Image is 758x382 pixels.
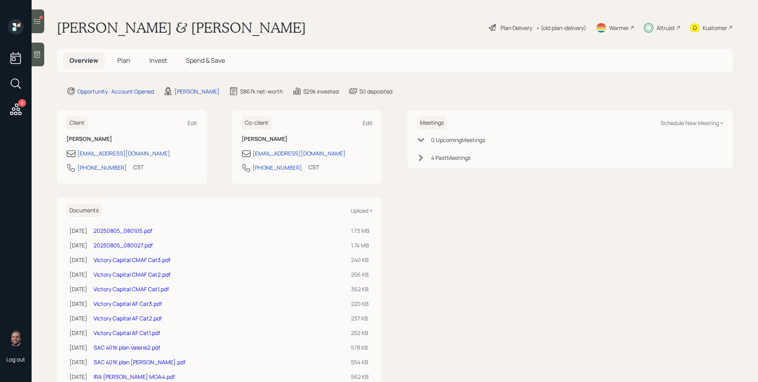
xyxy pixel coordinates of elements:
[77,87,154,95] div: Opportunity · Account Opened
[351,358,370,366] div: 554 KB
[94,271,171,278] a: Victory Capital CMAF Cat2.pdf
[253,163,302,172] div: [PHONE_NUMBER]
[359,87,392,95] div: $0 deposited
[69,241,87,249] div: [DATE]
[66,204,102,217] h6: Documents
[94,344,160,351] a: SAC 401K plan Valerie2.pdf
[69,343,87,352] div: [DATE]
[94,315,162,322] a: Victory Capital AF Cat2.pdf
[117,56,130,65] span: Plan
[351,285,370,293] div: 362 KB
[69,329,87,337] div: [DATE]
[69,227,87,235] div: [DATE]
[351,329,370,337] div: 252 KB
[94,285,169,293] a: Victory Capital CMAF Cat1.pdf
[363,119,373,127] div: Edit
[69,300,87,308] div: [DATE]
[351,270,370,279] div: 256 KB
[351,314,370,322] div: 237 KB
[242,136,373,142] h6: [PERSON_NAME]
[69,373,87,381] div: [DATE]
[240,87,283,95] div: $867k net-worth
[69,256,87,264] div: [DATE]
[94,358,186,366] a: SAC 401K plan [PERSON_NAME].pdf
[303,87,339,95] div: $29k invested
[94,373,175,380] a: IRA [PERSON_NAME] MOA4.pdf
[431,136,485,144] div: 0 Upcoming Meeting s
[242,116,272,129] h6: Co-client
[94,242,153,249] a: 20250805_080027.pdf
[431,154,471,162] div: 4 Past Meeting s
[351,227,370,235] div: 1.73 MB
[57,19,306,36] h1: [PERSON_NAME] & [PERSON_NAME]
[308,163,319,171] div: CST
[351,343,370,352] div: 578 KB
[94,227,152,234] a: 20250805_080105.pdf
[6,356,25,363] div: Log out
[501,24,532,32] div: Plan Delivery
[77,149,170,157] div: [EMAIL_ADDRESS][DOMAIN_NAME]
[94,256,171,264] a: Victory Capital CMAF Cat3.pdf
[66,116,88,129] h6: Client
[8,330,24,346] img: james-distasi-headshot.png
[77,163,127,172] div: [PHONE_NUMBER]
[536,24,586,32] div: • (old plan-delivery)
[657,24,675,32] div: Altruist
[188,119,197,127] div: Edit
[609,24,629,32] div: Warmer
[351,256,370,264] div: 240 KB
[149,56,167,65] span: Invest
[66,136,197,142] h6: [PERSON_NAME]
[253,149,345,157] div: [EMAIL_ADDRESS][DOMAIN_NAME]
[351,241,370,249] div: 1.74 MB
[351,373,370,381] div: 562 KB
[351,207,373,214] div: Upload +
[69,285,87,293] div: [DATE]
[94,329,160,337] a: Victory Capital AF Cat1.pdf
[69,270,87,279] div: [DATE]
[351,300,370,308] div: 220 KB
[660,119,723,127] div: Schedule New Meeting +
[69,314,87,322] div: [DATE]
[133,163,144,171] div: CST
[174,87,220,95] div: [PERSON_NAME]
[94,300,162,307] a: Victory Capital AF Cat3.pdf
[186,56,225,65] span: Spend & Save
[69,358,87,366] div: [DATE]
[417,116,447,129] h6: Meetings
[703,24,727,32] div: Kustomer
[18,99,26,107] div: 6
[69,56,98,65] span: Overview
